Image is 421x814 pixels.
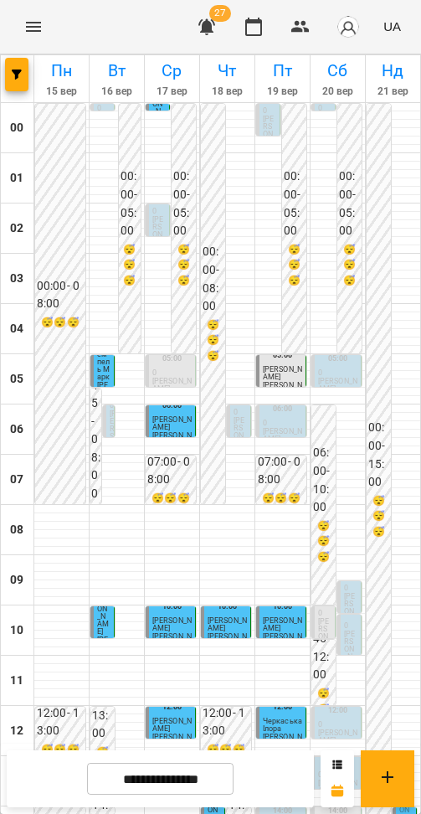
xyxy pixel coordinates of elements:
p: [PERSON_NAME] [152,216,166,261]
h6: 21 вер [368,84,418,100]
h6: 19 вер [258,84,307,100]
h6: Нд [368,58,418,84]
label: 12:00 [273,701,293,713]
h6: 02 [10,219,23,238]
span: [PERSON_NAME] [152,616,192,632]
span: [PERSON_NAME] [152,85,164,131]
h6: 17 вер [147,84,197,100]
span: [PERSON_NAME] [263,365,302,381]
h6: 😴😴😴 [203,742,249,758]
p: 0 [344,585,357,592]
p: [PERSON_NAME] [344,593,357,638]
h6: 😴😴😴 [37,742,84,758]
h6: 09 [10,571,23,590]
p: [PERSON_NAME] [152,633,192,648]
h6: 😴😴😴 [313,518,334,565]
h6: 00:00 - 05:00 [173,167,194,240]
h6: Вт [92,58,141,84]
span: [PERSON_NAME] [208,616,247,632]
p: [PERSON_NAME] [318,378,357,393]
h6: 00:00 - 05:00 [339,167,360,240]
h6: 00:00 - 08:00 [203,243,223,315]
p: 0 [263,107,276,115]
h6: 😴😴😴 [284,242,305,289]
p: 0 [344,622,357,630]
label: 05:00 [328,353,348,364]
p: [PERSON_NAME] [208,633,247,648]
p: 0 [318,369,357,377]
h6: 01 [10,169,23,188]
p: [PERSON_NAME] [263,633,302,648]
h6: 😴😴😴 [147,491,194,507]
h6: 10:45 - 12:00 [313,611,334,683]
h6: 16 вер [92,84,141,100]
h6: 😴😴😴 [37,315,84,331]
h6: 😴😴😴 [368,493,389,540]
label: 06:00 [273,403,293,415]
span: [PERSON_NAME] [97,590,109,636]
p: 0 [318,610,331,617]
p: [PERSON_NAME] [110,410,116,493]
button: Menu [13,7,54,47]
p: [PERSON_NAME] [152,734,192,749]
span: [PERSON_NAME] [152,415,192,431]
h6: 10 [10,621,23,640]
h6: 😴😴😴 [313,686,334,733]
h6: 00 [10,119,23,137]
h6: Пт [258,58,307,84]
span: [PERSON_NAME] [152,717,192,733]
p: [PERSON_NAME] [97,382,110,427]
p: 0 [263,420,302,427]
h6: 07:00 - 08:00 [147,453,194,489]
p: 0 [97,105,110,112]
h6: 00:00 - 08:00 [37,277,84,313]
p: [PERSON_NAME] [234,417,247,462]
h6: Чт [203,58,252,84]
h6: 11 [10,672,23,690]
h6: 12:00 - 13:00 [203,704,249,740]
p: 0 [152,208,166,215]
p: [PERSON_NAME] [152,378,192,393]
h6: 00:00 - 05:00 [121,167,140,240]
button: UA [377,11,408,42]
span: Штемпель Марк [97,343,110,381]
label: 10:00 [273,600,293,612]
h6: 05 [10,370,23,389]
h6: 18 вер [203,84,252,100]
label: 06:00 [162,399,182,411]
p: [PERSON_NAME] [318,618,331,663]
label: 12:00 [162,701,182,713]
h6: 07:00 - 08:00 [258,453,305,489]
h6: 😴😴😴 [339,242,360,289]
h6: Пн [37,58,86,84]
h6: 😴😴😴 [258,491,305,507]
h6: 00:00 - 05:00 [284,167,305,240]
img: avatar_s.png [336,15,360,39]
p: [PERSON_NAME] [318,729,357,744]
h6: 12 [10,722,23,740]
label: 10:00 [218,600,238,612]
h6: 12:00 - 13:00 [92,670,113,742]
label: 12:00 [328,704,348,716]
h6: 06 [10,420,23,439]
p: 0 [318,721,357,729]
h6: 06:00 - 10:00 [313,444,334,516]
p: 0 [234,409,247,416]
h6: 05:45 - 08:00 [92,340,100,502]
span: [PERSON_NAME] [263,616,302,632]
h6: 😴😴😴 [173,242,194,289]
p: [PERSON_NAME] [344,631,357,676]
p: [PERSON_NAME] [97,636,110,682]
span: 27 [209,5,231,22]
p: [PERSON_NAME] [263,734,302,749]
h6: 07 [10,471,23,489]
label: 05:00 [162,353,182,364]
h6: Ср [147,58,197,84]
span: Черкаська Ілора [263,717,302,733]
h6: 08 [10,521,23,539]
p: [PERSON_NAME] [263,382,302,397]
h6: 😴😴😴 [203,317,223,364]
h6: 04 [10,320,23,338]
span: UA [383,18,401,35]
h6: 15 вер [37,84,86,100]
